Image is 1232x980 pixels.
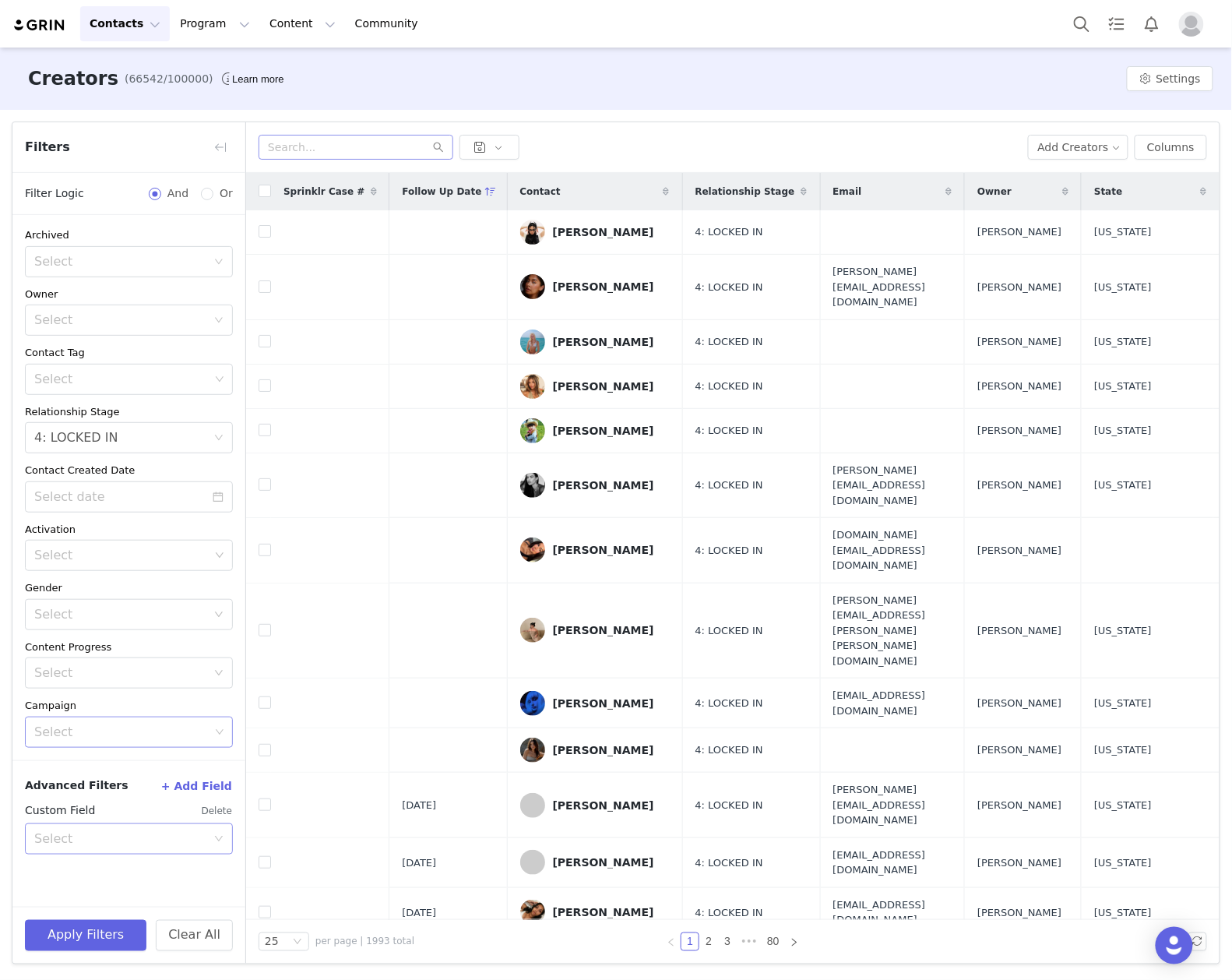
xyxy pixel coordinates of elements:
[25,920,146,951] button: Apply Filters
[695,224,763,240] span: 4: LOCKED IN
[520,900,670,925] a: [PERSON_NAME]
[520,330,670,354] a: [PERSON_NAME]
[34,312,206,328] div: Select
[977,623,1061,639] span: [PERSON_NAME]
[520,185,561,199] span: Contact
[977,185,1012,199] span: Owner
[762,932,785,951] li: 80
[977,423,1061,439] span: [PERSON_NAME]
[520,793,670,818] a: [PERSON_NAME]
[695,623,763,639] span: 4: LOCKED IN
[25,580,233,596] div: Gender
[433,142,444,153] i: icon: search
[785,932,804,951] li: Next Page
[737,932,762,951] li: Next 3 Pages
[700,933,717,950] a: 2
[215,375,224,386] i: icon: down
[553,226,654,238] div: [PERSON_NAME]
[25,463,233,478] div: Contact Created Date
[1094,423,1152,439] span: [US_STATE]
[977,905,1061,921] span: [PERSON_NAME]
[833,848,952,878] span: [EMAIL_ADDRESS][DOMAIN_NAME]
[662,932,681,951] li: Previous Page
[520,850,670,875] a: [PERSON_NAME]
[25,227,233,243] div: Archived
[213,185,233,202] span: Or
[833,593,952,669] span: [PERSON_NAME][EMAIL_ADDRESS][PERSON_NAME][PERSON_NAME][DOMAIN_NAME]
[293,937,302,948] i: icon: down
[265,933,279,950] div: 25
[553,425,654,437] div: [PERSON_NAME]
[520,330,545,354] img: 5955a5dd-1e3d-4abc-99ff-ddd57a85027c--s.jpg
[34,548,209,563] div: Select
[260,6,345,41] button: Content
[1094,623,1152,639] span: [US_STATE]
[229,72,287,87] div: Tooltip anchor
[520,738,670,763] a: [PERSON_NAME]
[667,938,676,947] i: icon: left
[160,774,233,798] button: + Add Field
[1094,798,1152,813] span: [US_STATE]
[25,345,233,361] div: Contact Tag
[1094,855,1152,871] span: [US_STATE]
[1170,12,1220,37] button: Profile
[520,473,545,498] img: bdc54614-1044-41f0-b7aa-add07e10a6f1.jpg
[977,478,1061,493] span: [PERSON_NAME]
[833,897,952,928] span: [EMAIL_ADDRESS][DOMAIN_NAME]
[1065,6,1099,41] button: Search
[315,935,414,949] span: per page | 1993 total
[34,607,206,622] div: Select
[833,463,952,509] span: [PERSON_NAME][EMAIL_ADDRESS][DOMAIN_NAME]
[833,264,952,310] span: [PERSON_NAME][EMAIL_ADDRESS][DOMAIN_NAME]
[520,220,670,245] a: [PERSON_NAME]
[1100,6,1134,41] a: Tasks
[553,906,654,918] div: [PERSON_NAME]
[695,334,763,350] span: 4: LOCKED IN
[1135,6,1169,41] button: Notifications
[977,543,1061,559] span: [PERSON_NAME]
[25,522,233,538] div: Activation
[520,374,670,399] a: [PERSON_NAME]
[790,938,799,947] i: icon: right
[1127,66,1213,91] button: Settings
[695,696,763,711] span: 4: LOCKED IN
[402,855,436,871] span: [DATE]
[977,224,1061,240] span: [PERSON_NAME]
[553,744,654,756] div: [PERSON_NAME]
[25,481,233,513] input: Select date
[977,742,1061,758] span: [PERSON_NAME]
[553,856,654,869] div: [PERSON_NAME]
[737,932,762,951] span: •••
[553,479,654,492] div: [PERSON_NAME]
[12,18,67,33] img: grin logo
[553,380,654,393] div: [PERSON_NAME]
[977,696,1061,711] span: [PERSON_NAME]
[25,185,84,202] span: Filter Logic
[695,185,795,199] span: Relationship Stage
[520,618,545,643] img: d8d4f7b6-c94e-4f1e-bfea-1ca56572efaa.jpg
[977,855,1061,871] span: [PERSON_NAME]
[833,688,952,718] span: [EMAIL_ADDRESS][DOMAIN_NAME]
[1094,379,1152,394] span: [US_STATE]
[833,185,862,199] span: Email
[833,782,952,828] span: [PERSON_NAME][EMAIL_ADDRESS][DOMAIN_NAME]
[34,831,206,847] div: Select
[34,665,206,681] div: Select
[1179,12,1204,37] img: placeholder-profile.jpg
[215,728,224,739] i: icon: down
[402,185,481,199] span: Follow Up Date
[1094,185,1122,199] span: State
[25,404,233,420] div: Relationship Stage
[520,274,670,299] a: [PERSON_NAME]
[520,418,670,443] a: [PERSON_NAME]
[201,798,233,823] button: Delete
[283,185,364,199] span: Sprinklr Case #
[34,724,209,740] div: Select
[520,618,670,643] a: [PERSON_NAME]
[520,220,545,245] img: 0b700c3f-48eb-4153-b560-63e5136fd536.jpg
[25,640,233,655] div: Content Progress
[214,257,224,268] i: icon: down
[695,905,763,921] span: 4: LOCKED IN
[1135,135,1207,160] button: Columns
[553,544,654,556] div: [PERSON_NAME]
